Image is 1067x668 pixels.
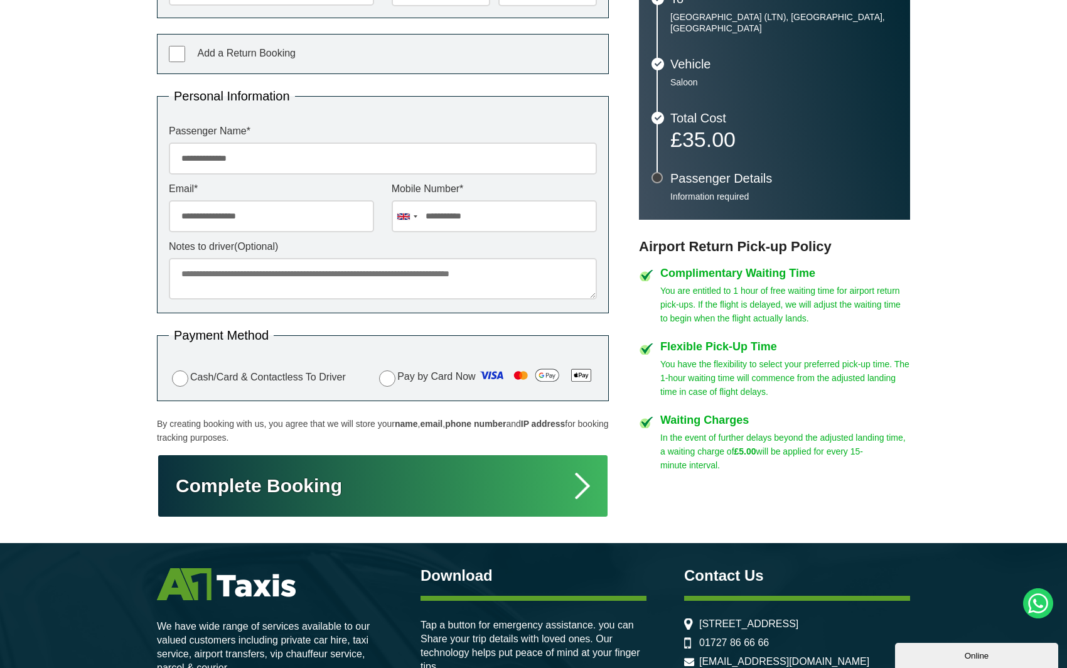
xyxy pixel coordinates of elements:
h3: Vehicle [670,58,898,70]
label: Cash/Card & Contactless To Driver [169,369,346,387]
strong: email [420,419,442,429]
a: 01727 86 66 66 [699,637,769,649]
h3: Contact Us [684,568,910,583]
div: United Kingdom: +44 [392,201,421,232]
strong: IP address [521,419,566,429]
input: Pay by Card Now [379,370,395,387]
h3: Download [421,568,646,583]
p: Saloon [670,77,898,88]
span: Add a Return Booking [197,48,296,58]
p: You have the flexibility to select your preferred pick-up time. The 1-hour waiting time will comm... [660,357,910,399]
button: Complete Booking [157,454,609,518]
input: Add a Return Booking [169,46,185,62]
label: Notes to driver [169,242,597,252]
span: 35.00 [682,127,736,151]
h4: Waiting Charges [660,414,910,426]
p: You are entitled to 1 hour of free waiting time for airport return pick-ups. If the flight is del... [660,284,910,325]
label: Email [169,184,374,194]
strong: name [395,419,418,429]
h3: Airport Return Pick-up Policy [639,239,910,255]
label: Mobile Number [392,184,597,194]
input: Cash/Card & Contactless To Driver [172,370,188,387]
h3: Passenger Details [670,172,898,185]
label: Passenger Name [169,126,597,136]
h4: Complimentary Waiting Time [660,267,910,279]
h3: Total Cost [670,112,898,124]
legend: Personal Information [169,90,295,102]
p: [GEOGRAPHIC_DATA] (LTN), [GEOGRAPHIC_DATA], [GEOGRAPHIC_DATA] [670,11,898,34]
p: £ [670,131,898,148]
strong: £5.00 [734,446,756,456]
li: [STREET_ADDRESS] [684,618,910,630]
label: Pay by Card Now [376,365,597,389]
h4: Flexible Pick-Up Time [660,341,910,352]
legend: Payment Method [169,329,274,342]
img: A1 Taxis St Albans [157,568,296,600]
strong: phone number [445,419,506,429]
a: [EMAIL_ADDRESS][DOMAIN_NAME] [699,656,869,667]
iframe: chat widget [895,640,1061,668]
span: (Optional) [234,241,278,252]
p: Information required [670,191,898,202]
p: By creating booking with us, you agree that we will store your , , and for booking tracking purpo... [157,417,609,444]
p: In the event of further delays beyond the adjusted landing time, a waiting charge of will be appl... [660,431,910,472]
